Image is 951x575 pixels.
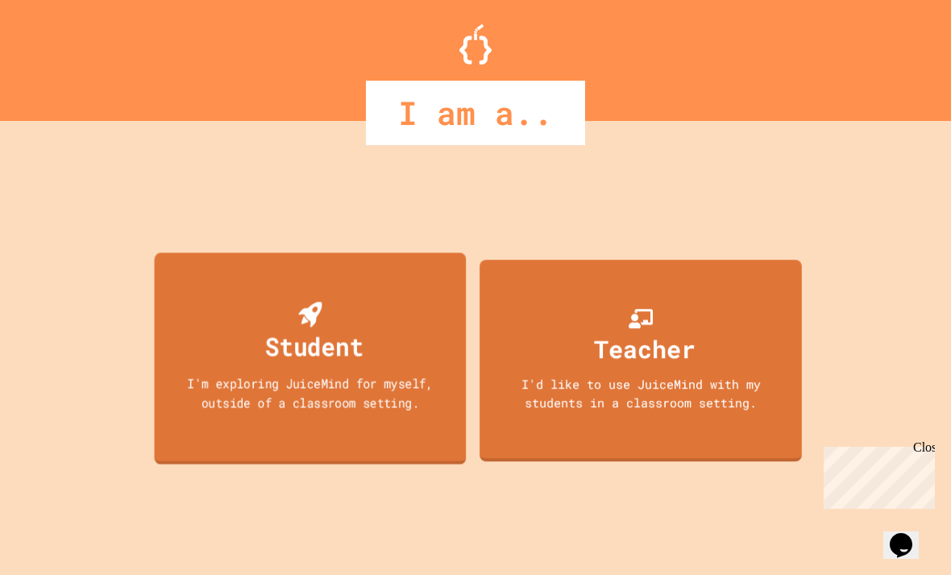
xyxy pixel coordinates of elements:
[170,373,451,411] div: I'm exploring JuiceMind for myself, outside of a classroom setting.
[496,375,786,411] div: I'd like to use JuiceMind with my students in a classroom setting.
[594,331,696,367] div: Teacher
[883,510,935,559] iframe: chat widget
[817,440,935,509] iframe: chat widget
[6,6,111,102] div: Chat with us now!Close
[366,81,585,145] div: I am a..
[265,327,363,365] div: Student
[459,24,492,65] img: Logo.svg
